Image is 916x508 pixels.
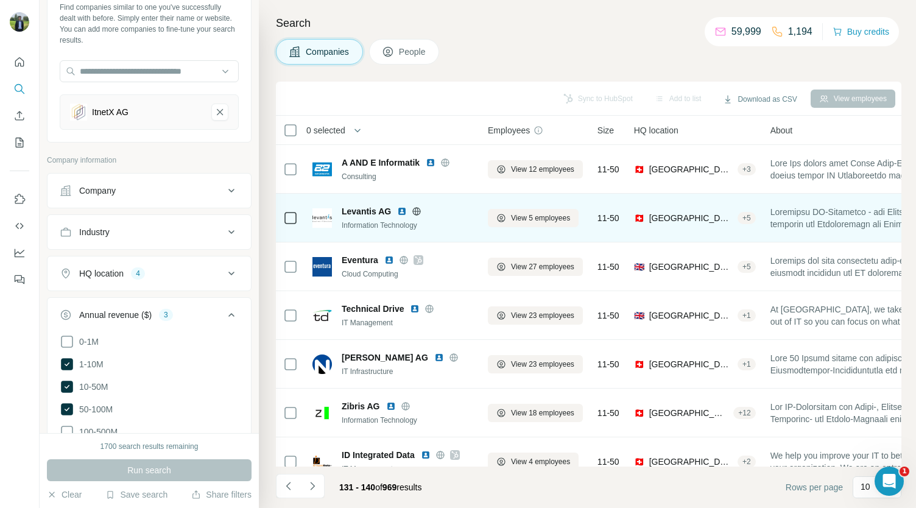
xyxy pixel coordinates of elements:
span: [GEOGRAPHIC_DATA], [GEOGRAPHIC_DATA] [649,212,733,224]
span: 11-50 [597,309,619,322]
img: Avatar [10,12,29,32]
div: + 2 [738,456,756,467]
div: IT Management [342,464,473,474]
button: Industry [48,217,251,247]
button: Download as CSV [714,90,805,108]
span: 11-50 [597,163,619,175]
img: Logo of Zibris AG [312,403,332,423]
span: Eventura [342,254,378,266]
span: 🇨🇭 [634,407,644,419]
span: 11-50 [597,456,619,468]
span: View 23 employees [511,310,574,321]
button: Annual revenue ($)3 [48,300,251,334]
span: [GEOGRAPHIC_DATA], [GEOGRAPHIC_DATA] [649,163,733,175]
div: + 5 [738,261,756,272]
span: People [399,46,427,58]
button: View 23 employees [488,355,583,373]
img: LinkedIn logo [434,353,444,362]
iframe: Intercom live chat [875,467,904,496]
span: View 27 employees [511,261,574,272]
button: Buy credits [833,23,889,40]
span: Rows per page [786,481,843,493]
img: LinkedIn logo [386,401,396,411]
span: 🇨🇭 [634,456,644,468]
img: Logo of Levantis AG [312,208,332,228]
span: HQ location [634,124,678,136]
span: [GEOGRAPHIC_DATA], [GEOGRAPHIC_DATA] [649,358,733,370]
div: + 5 [738,213,756,224]
span: results [339,482,421,492]
span: Size [597,124,614,136]
div: Industry [79,226,110,238]
p: 1,194 [788,24,812,39]
button: Enrich CSV [10,105,29,127]
p: Company information [47,155,252,166]
div: Cloud Computing [342,269,473,280]
span: 11-50 [597,407,619,419]
button: View 23 employees [488,306,583,325]
button: Navigate to previous page [276,474,300,498]
span: 🇬🇧 [634,261,644,273]
img: LinkedIn logo [421,450,431,460]
span: Zibris AG [342,400,380,412]
span: 0 selected [306,124,345,136]
button: Clear [47,489,82,501]
span: 🇬🇧 [634,309,644,322]
img: LinkedIn logo [426,158,435,168]
div: + 12 [733,407,755,418]
button: My lists [10,132,29,153]
span: 11-50 [597,212,619,224]
div: + 1 [738,359,756,370]
span: 1-10M [74,358,104,370]
div: Consulting [342,171,473,182]
img: Logo of Technical Drive [312,306,332,325]
button: Share filters [191,489,252,501]
span: 🇨🇭 [634,163,644,175]
span: ID Integrated Data [342,449,415,461]
div: HQ location [79,267,124,280]
p: 10 [861,481,870,493]
button: Search [10,78,29,100]
div: ItnetX AG [92,106,129,118]
span: View 12 employees [511,164,574,175]
div: 4 [131,268,145,279]
span: Technical Drive [342,303,404,315]
span: [GEOGRAPHIC_DATA], [GEOGRAPHIC_DATA] [649,456,733,468]
p: 59,999 [731,24,761,39]
button: Use Surfe on LinkedIn [10,188,29,210]
h4: Search [276,15,901,32]
span: A AND E Informatik [342,157,420,169]
button: Quick start [10,51,29,73]
button: View 4 employees [488,453,579,471]
div: Information Technology [342,220,473,231]
span: Companies [306,46,350,58]
button: Use Surfe API [10,215,29,237]
span: 11-50 [597,261,619,273]
span: 1 [900,467,909,476]
button: View 12 employees [488,160,583,178]
span: View 18 employees [511,407,574,418]
span: 100-500M [74,426,118,438]
span: 🇨🇭 [634,212,644,224]
img: Logo of Netree AG [312,355,332,374]
span: 10-50M [74,381,108,393]
button: View 18 employees [488,404,583,422]
span: Employees [488,124,530,136]
img: ItnetX AG-logo [70,104,87,121]
span: 11-50 [597,358,619,370]
img: Logo of ID Integrated Data [312,452,332,471]
span: [GEOGRAPHIC_DATA], [GEOGRAPHIC_DATA], [GEOGRAPHIC_DATA] [649,309,733,322]
span: 🇨🇭 [634,358,644,370]
button: Company [48,176,251,205]
span: 969 [382,482,396,492]
img: LinkedIn logo [397,206,407,216]
div: IT Management [342,317,473,328]
button: Navigate to next page [300,474,325,498]
span: View 23 employees [511,359,574,370]
img: LinkedIn logo [384,255,394,265]
img: LinkedIn logo [410,304,420,314]
span: About [770,124,793,136]
button: HQ location4 [48,259,251,288]
span: [GEOGRAPHIC_DATA], [GEOGRAPHIC_DATA] [649,407,729,419]
div: 1700 search results remaining [100,441,199,452]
